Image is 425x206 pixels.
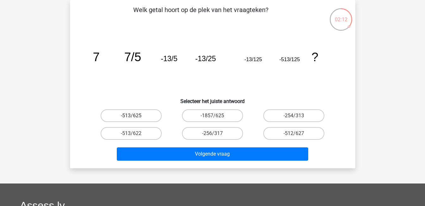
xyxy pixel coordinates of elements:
[195,55,216,63] tspan: -13/25
[161,55,177,63] tspan: -13/5
[182,109,243,122] label: -1857/625
[311,50,318,64] tspan: ?
[329,8,353,23] div: 02:12
[279,56,300,62] tspan: -513/125
[263,127,324,140] label: -512/627
[101,109,162,122] label: -513/625
[124,50,141,64] tspan: 7/5
[117,147,308,161] button: Volgende vraag
[80,5,322,24] p: Welk getal hoort op de plek van het vraagteken?
[244,56,262,62] tspan: -13/125
[263,109,324,122] label: -254/313
[182,127,243,140] label: -256/317
[93,50,99,64] tspan: 7
[101,127,162,140] label: -513/622
[80,93,345,104] h6: Selecteer het juiste antwoord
